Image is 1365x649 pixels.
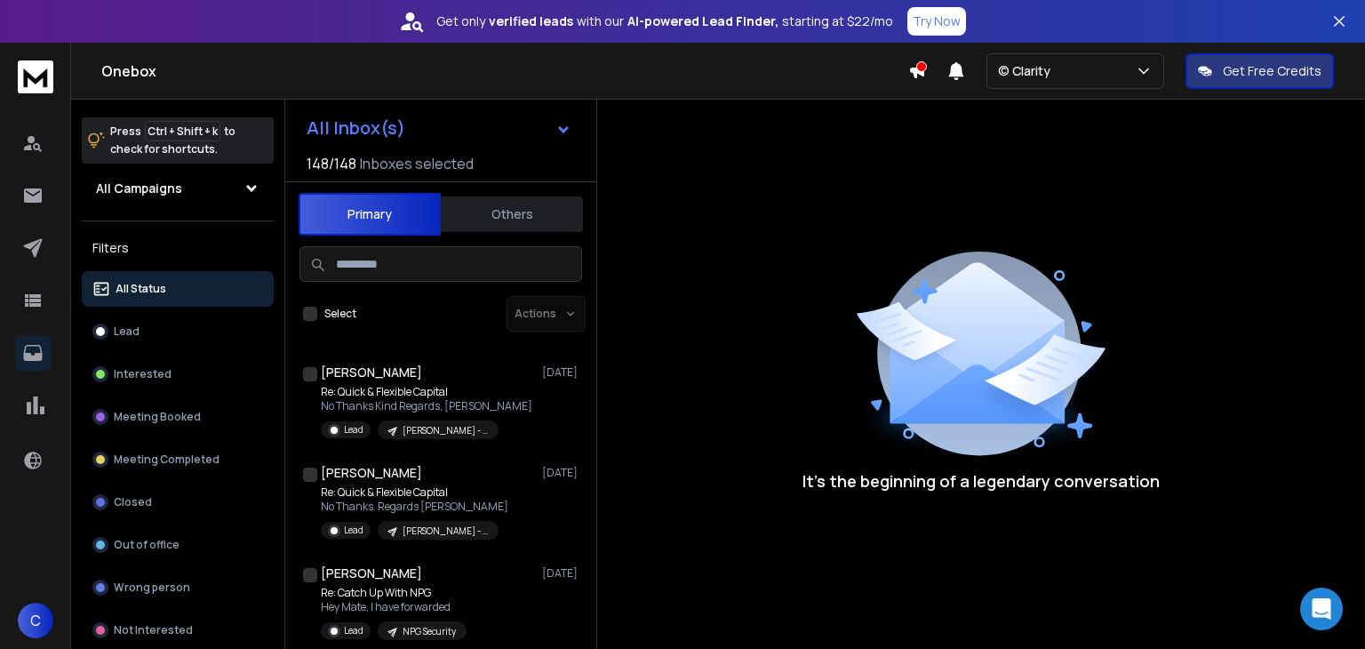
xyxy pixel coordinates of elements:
[321,565,422,582] h1: [PERSON_NAME]
[82,527,274,563] button: Out of office
[114,581,190,595] p: Wrong person
[321,399,532,413] p: No Thanks Kind Regards, [PERSON_NAME]
[321,385,532,399] p: Re: Quick & Flexible Capital
[114,538,180,552] p: Out of office
[18,603,53,638] button: C
[542,365,582,380] p: [DATE]
[82,485,274,520] button: Closed
[114,324,140,339] p: Lead
[321,586,467,600] p: Re: Catch Up With NPG
[403,424,488,437] p: [PERSON_NAME] - Property Developers
[116,282,166,296] p: All Status
[114,410,201,424] p: Meeting Booked
[96,180,182,197] h1: All Campaigns
[1185,53,1334,89] button: Get Free Credits
[913,12,961,30] p: Try Now
[18,60,53,93] img: logo
[907,7,966,36] button: Try Now
[114,453,220,467] p: Meeting Completed
[114,367,172,381] p: Interested
[344,624,363,637] p: Lead
[299,193,441,236] button: Primary
[114,623,193,637] p: Not Interested
[627,12,778,30] strong: AI-powered Lead Finder,
[82,570,274,605] button: Wrong person
[145,121,220,141] span: Ctrl + Shift + k
[1223,62,1321,80] p: Get Free Credits
[1300,588,1343,630] div: Open Intercom Messenger
[403,625,456,638] p: NPG Security
[82,236,274,260] h3: Filters
[321,500,508,514] p: No Thanks. Regards [PERSON_NAME]
[82,271,274,307] button: All Status
[321,600,467,614] p: Hey Mate, I have forwarded
[101,60,908,82] h1: Onebox
[542,466,582,480] p: [DATE]
[542,566,582,581] p: [DATE]
[324,307,356,321] label: Select
[307,153,356,174] span: 148 / 148
[321,485,508,500] p: Re: Quick & Flexible Capital
[360,153,474,174] h3: Inboxes selected
[82,171,274,206] button: All Campaigns
[344,524,363,537] p: Lead
[441,195,583,234] button: Others
[82,613,274,648] button: Not Interested
[998,62,1058,80] p: © Clarity
[82,357,274,392] button: Interested
[307,119,405,137] h1: All Inbox(s)
[110,123,235,158] p: Press to check for shortcuts.
[344,423,363,437] p: Lead
[114,495,152,509] p: Closed
[292,110,586,146] button: All Inbox(s)
[82,399,274,435] button: Meeting Booked
[802,469,1160,493] p: It’s the beginning of a legendary conversation
[82,442,274,477] button: Meeting Completed
[403,525,488,538] p: [PERSON_NAME] - Property Developers
[321,464,422,482] h1: [PERSON_NAME]
[82,314,274,349] button: Lead
[321,364,422,381] h1: [PERSON_NAME]
[436,12,893,30] p: Get only with our starting at $22/mo
[489,12,573,30] strong: verified leads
